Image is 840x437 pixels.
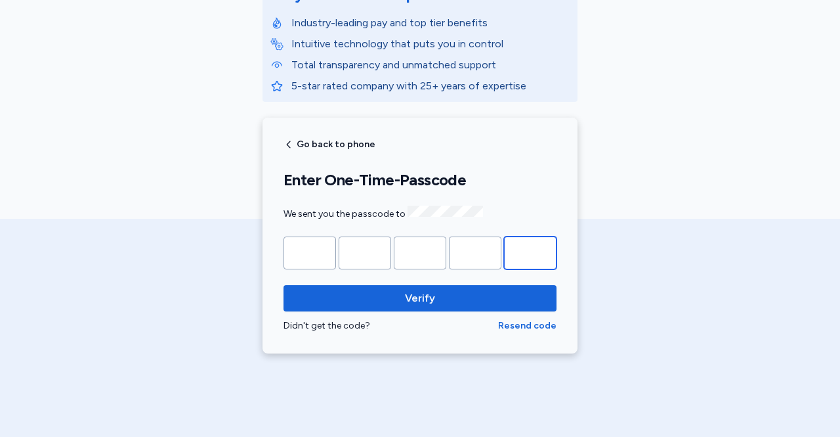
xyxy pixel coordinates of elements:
p: Intuitive technology that puts you in control [291,36,570,52]
span: Go back to phone [297,140,375,149]
button: Verify [283,285,556,311]
h1: Enter One-Time-Passcode [283,170,556,190]
input: Please enter OTP character 1 [283,237,336,269]
div: Didn't get the code? [283,319,498,333]
span: Verify [405,290,435,306]
input: Please enter OTP character 5 [504,237,556,269]
input: Please enter OTP character 2 [339,237,391,269]
button: Resend code [498,319,556,333]
p: 5-star rated company with 25+ years of expertise [291,78,570,94]
input: Please enter OTP character 4 [449,237,501,269]
span: We sent you the passcode to [283,208,483,219]
p: Industry-leading pay and top tier benefits [291,15,570,31]
p: Total transparency and unmatched support [291,57,570,73]
button: Go back to phone [283,139,375,150]
input: Please enter OTP character 3 [394,237,446,269]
